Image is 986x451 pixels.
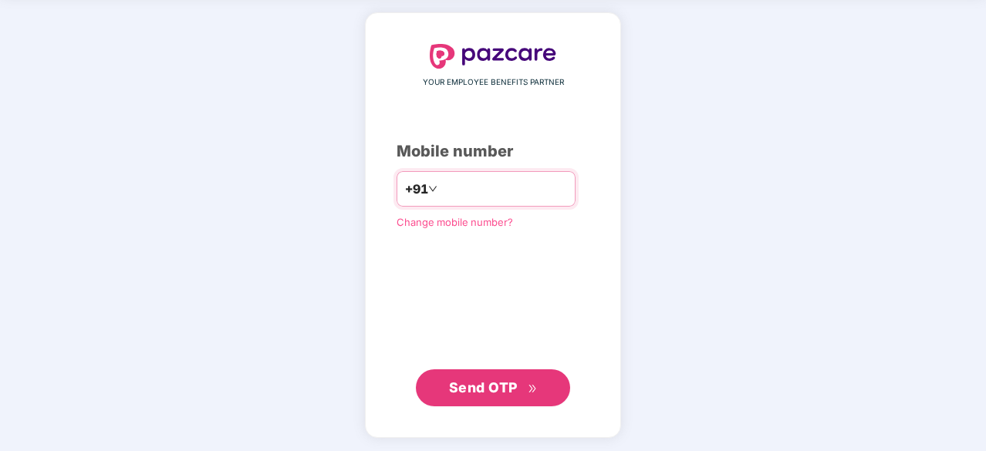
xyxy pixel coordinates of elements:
span: double-right [528,384,538,394]
div: Mobile number [397,140,589,163]
span: YOUR EMPLOYEE BENEFITS PARTNER [423,76,564,89]
a: Change mobile number? [397,216,513,228]
span: down [428,184,437,194]
span: Send OTP [449,379,518,395]
span: +91 [405,180,428,199]
img: logo [430,44,556,69]
button: Send OTPdouble-right [416,369,570,406]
